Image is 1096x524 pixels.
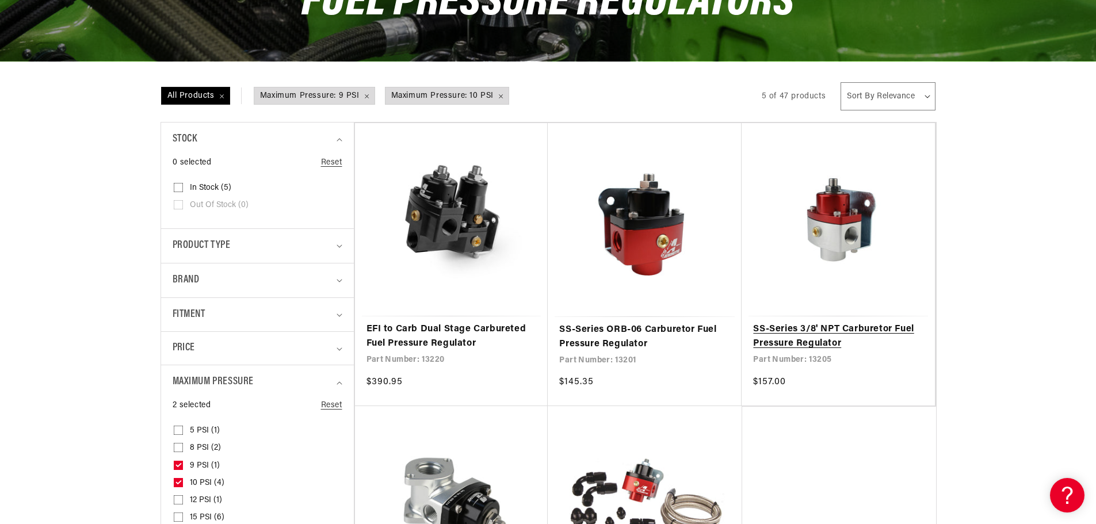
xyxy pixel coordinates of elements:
span: 2 selected [173,399,211,412]
span: 12 PSI (1) [190,495,222,506]
span: Maximum Pressure [173,374,254,391]
summary: Fitment (0 selected) [173,298,342,332]
span: All Products [162,87,230,105]
span: 0 selected [173,156,212,169]
span: Brand [173,272,200,289]
span: 8 PSI (2) [190,443,221,453]
span: 9 PSI (1) [190,461,220,471]
span: 15 PSI (6) [190,512,224,523]
span: Price [173,341,195,356]
a: Maximum Pressure: 9 PSI [253,87,376,105]
a: SS-Series 3/8' NPT Carburetor Fuel Pressure Regulator [753,322,923,351]
span: 5 PSI (1) [190,426,220,436]
a: All Products [161,87,253,105]
summary: Maximum Pressure (2 selected) [173,365,342,399]
span: Maximum Pressure: 10 PSI [385,87,509,105]
span: Maximum Pressure: 9 PSI [254,87,375,105]
span: 5 of 47 products [762,92,826,101]
summary: Price [173,332,342,365]
a: Maximum Pressure: 10 PSI [384,87,510,105]
summary: Brand (0 selected) [173,263,342,297]
span: Fitment [173,307,205,323]
span: Stock [173,131,197,148]
span: In stock (5) [190,183,231,193]
a: Reset [321,156,342,169]
a: SS-Series ORB-06 Carburetor Fuel Pressure Regulator [559,323,730,352]
summary: Product type (0 selected) [173,229,342,263]
span: 10 PSI (4) [190,478,224,488]
a: EFI to Carb Dual Stage Carbureted Fuel Pressure Regulator [366,322,537,351]
a: Reset [321,399,342,412]
span: Product type [173,238,231,254]
summary: Stock (0 selected) [173,123,342,156]
span: Out of stock (0) [190,200,249,211]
